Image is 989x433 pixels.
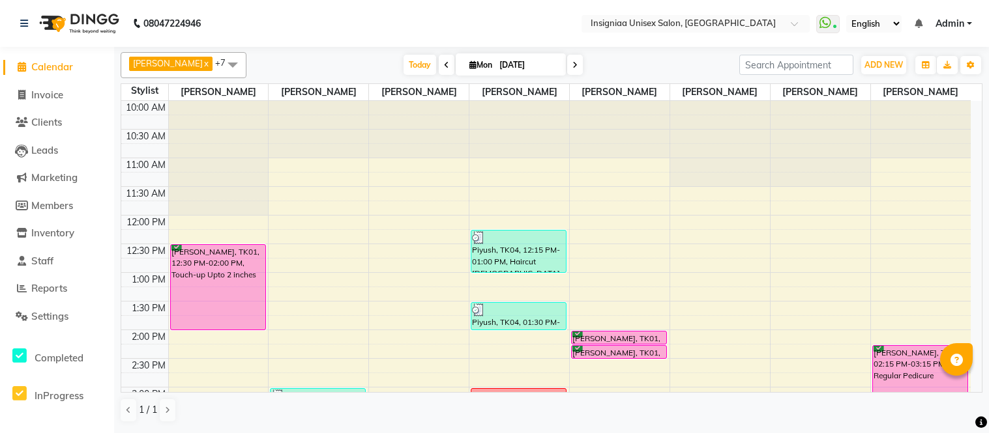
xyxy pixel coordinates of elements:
a: x [203,58,209,68]
div: 12:30 PM [124,244,168,258]
span: Calendar [31,61,73,73]
div: 2:30 PM [129,359,168,372]
div: [PERSON_NAME], TK01, 12:30 PM-02:00 PM, Touch-up Upto 2 inches [171,245,265,329]
span: [PERSON_NAME] [469,84,569,100]
a: Leads [3,143,111,158]
span: Members [31,199,73,212]
span: Completed [35,352,83,364]
div: 11:00 AM [123,158,168,172]
span: Today [404,55,436,75]
button: ADD NEW [861,56,906,74]
img: logo [33,5,123,42]
div: 11:30 AM [123,187,168,201]
div: Piyush, TK04, 01:30 PM-02:00 PM, [PERSON_NAME] Trim & Crafting [471,303,566,329]
span: Admin [936,17,964,31]
div: 2:00 PM [129,330,168,344]
span: [PERSON_NAME] [269,84,368,100]
div: 10:00 AM [123,101,168,115]
span: Inventory [31,227,74,239]
span: Leads [31,144,58,156]
a: Members [3,199,111,214]
span: [PERSON_NAME] [871,84,971,100]
span: +7 [215,57,235,68]
span: [PERSON_NAME] [133,58,203,68]
b: 08047224946 [143,5,201,42]
span: Clients [31,116,62,128]
div: [PERSON_NAME], TK01, 02:15 PM-02:30 PM, [GEOGRAPHIC_DATA] [572,346,666,358]
span: Marketing [31,171,78,184]
input: 2025-09-01 [495,55,561,75]
div: 1:00 PM [129,273,168,286]
a: Clients [3,115,111,130]
span: [PERSON_NAME] [369,84,469,100]
a: Staff [3,254,111,269]
span: Settings [31,310,68,322]
div: 1:30 PM [129,301,168,315]
div: Piyush, TK04, 12:15 PM-01:00 PM, Haircut [DEMOGRAPHIC_DATA] [471,230,566,272]
div: [PERSON_NAME], TK01, 02:00 PM-02:15 PM, Eyebrow [572,331,666,344]
span: 1 / 1 [139,403,157,417]
span: Reports [31,282,67,294]
a: Settings [3,309,111,324]
a: Reports [3,281,111,296]
div: [PERSON_NAME], TK01, 02:15 PM-03:15 PM, Regular Pedicure [873,346,968,402]
input: Search Appointment [739,55,853,75]
span: ADD NEW [864,60,903,70]
span: Staff [31,255,53,267]
span: Mon [466,60,495,70]
span: Invoice [31,89,63,101]
iframe: chat widget [934,381,976,420]
div: 12:00 PM [124,216,168,229]
span: [PERSON_NAME] [670,84,770,100]
div: 3:00 PM [129,387,168,401]
span: [PERSON_NAME] [771,84,870,100]
a: Marketing [3,171,111,186]
a: Calendar [3,60,111,75]
span: InProgress [35,389,83,402]
span: [PERSON_NAME] [169,84,269,100]
span: [PERSON_NAME] [570,84,670,100]
a: Invoice [3,88,111,103]
div: Stylist [121,84,168,98]
a: Inventory [3,226,111,241]
div: 10:30 AM [123,130,168,143]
